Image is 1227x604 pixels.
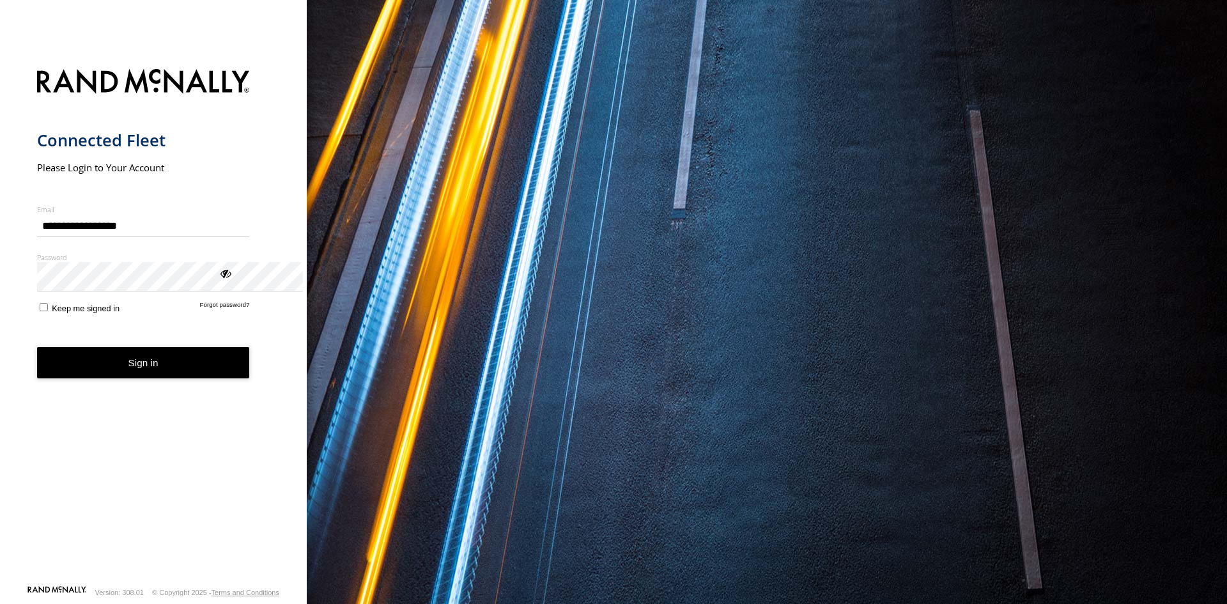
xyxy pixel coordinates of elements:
input: Keep me signed in [40,303,48,311]
a: Forgot password? [200,301,250,313]
button: Sign in [37,347,250,378]
h2: Please Login to Your Account [37,161,250,174]
h1: Connected Fleet [37,130,250,151]
div: © Copyright 2025 - [152,589,279,596]
label: Email [37,205,250,214]
a: Visit our Website [27,586,86,599]
div: ViewPassword [219,267,231,279]
div: Version: 308.01 [95,589,144,596]
label: Password [37,252,250,262]
a: Terms and Conditions [212,589,279,596]
span: Keep me signed in [52,304,120,313]
form: main [37,61,270,585]
img: Rand McNally [37,66,250,99]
